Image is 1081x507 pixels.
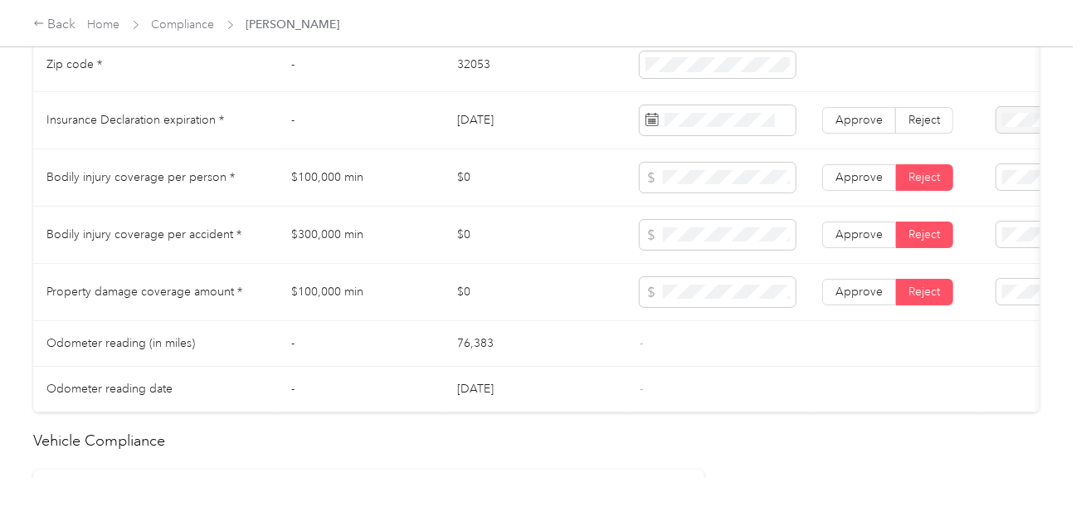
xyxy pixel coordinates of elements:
td: - [278,38,444,92]
td: $100,000 min [278,149,444,207]
td: Insurance Declaration expiration * [33,92,278,149]
td: Odometer reading (in miles) [33,321,278,367]
td: Odometer reading date [33,367,278,412]
span: Reject [908,170,940,184]
h2: Vehicle Compliance [33,430,1040,452]
td: Bodily injury coverage per accident * [33,207,278,264]
span: Property damage coverage amount * [46,285,242,299]
span: Approve [835,285,883,299]
span: Bodily injury coverage per person * [46,170,235,184]
td: - [278,92,444,149]
a: Home [88,17,120,32]
a: Compliance [152,17,215,32]
td: - [278,321,444,367]
div: Back [33,15,76,35]
td: 76,383 [444,321,626,367]
td: $100,000 min [278,264,444,321]
span: Approve [835,113,883,127]
span: Approve [835,170,883,184]
td: $0 [444,149,626,207]
span: Insurance Declaration expiration * [46,113,224,127]
td: Zip code * [33,38,278,92]
span: Zip code * [46,57,102,71]
iframe: Everlance-gr Chat Button Frame [988,414,1081,507]
span: Odometer reading date [46,382,173,396]
td: $300,000 min [278,207,444,264]
td: - [278,367,444,412]
td: $0 [444,264,626,321]
span: Reject [908,227,940,241]
span: Bodily injury coverage per accident * [46,227,241,241]
span: Reject [908,113,940,127]
td: Bodily injury coverage per person * [33,149,278,207]
td: Property damage coverage amount * [33,264,278,321]
td: $0 [444,207,626,264]
span: Reject [908,285,940,299]
span: - [640,336,643,350]
span: - [640,382,643,396]
td: [DATE] [444,367,626,412]
span: [PERSON_NAME] [246,16,340,33]
span: Odometer reading (in miles) [46,336,195,350]
span: Approve [835,227,883,241]
td: [DATE] [444,92,626,149]
td: 32053 [444,38,626,92]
